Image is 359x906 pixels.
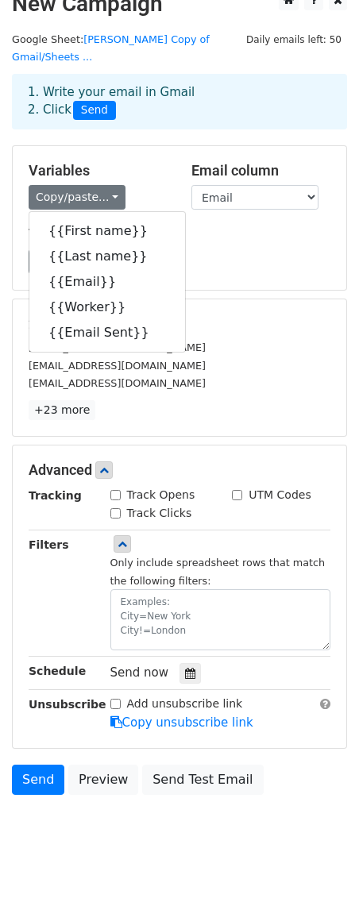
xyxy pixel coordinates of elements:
[241,31,347,48] span: Daily emails left: 50
[16,83,343,120] div: 1. Write your email in Gmail 2. Click
[12,33,210,64] small: Google Sheet:
[12,765,64,795] a: Send
[29,185,125,210] a: Copy/paste...
[29,244,185,269] a: {{Last name}}
[29,698,106,711] strong: Unsubscribe
[29,665,86,677] strong: Schedule
[280,830,359,906] iframe: Chat Widget
[68,765,138,795] a: Preview
[110,665,169,680] span: Send now
[29,341,206,353] small: [EMAIL_ADDRESS][DOMAIN_NAME]
[110,715,253,730] a: Copy unsubscribe link
[127,505,192,522] label: Track Clicks
[29,360,206,372] small: [EMAIL_ADDRESS][DOMAIN_NAME]
[241,33,347,45] a: Daily emails left: 50
[29,295,185,320] a: {{Worker}}
[127,696,243,712] label: Add unsubscribe link
[29,320,185,345] a: {{Email Sent}}
[249,487,311,503] label: UTM Codes
[29,461,330,479] h5: Advanced
[127,487,195,503] label: Track Opens
[29,162,168,179] h5: Variables
[29,400,95,420] a: +23 more
[110,557,326,587] small: Only include spreadsheet rows that match the following filters:
[142,765,263,795] a: Send Test Email
[73,101,116,120] span: Send
[29,489,82,502] strong: Tracking
[29,269,185,295] a: {{Email}}
[29,218,185,244] a: {{First name}}
[29,538,69,551] strong: Filters
[191,162,330,179] h5: Email column
[12,33,210,64] a: [PERSON_NAME] Copy of Gmail/Sheets ...
[29,377,206,389] small: [EMAIL_ADDRESS][DOMAIN_NAME]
